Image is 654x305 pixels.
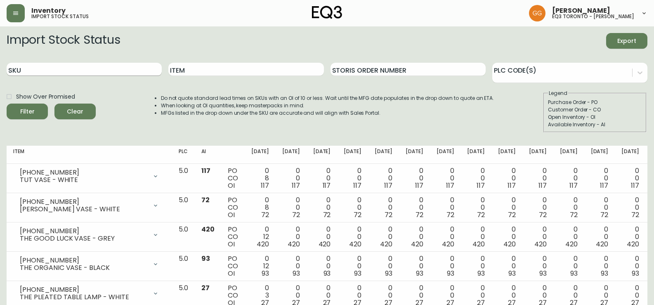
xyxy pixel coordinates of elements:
[201,254,210,263] span: 93
[13,284,165,303] div: [PHONE_NUMBER]THE PLEATED TABLE LAMP - WHITE
[415,181,423,190] span: 117
[447,269,454,278] span: 93
[570,269,578,278] span: 93
[20,264,147,272] div: THE ORGANIC VASE - BLACK
[7,104,48,119] button: Filter
[288,239,300,249] span: 420
[591,255,609,277] div: 0 0
[172,252,195,281] td: 5.0
[591,167,609,189] div: 0 0
[13,255,165,273] div: [PHONE_NUMBER]THE ORGANIC VASE - BLACK
[282,167,300,189] div: 0 0
[406,167,423,189] div: 0 0
[548,121,642,128] div: Available Inventory - AI
[529,226,547,248] div: 0 0
[13,226,165,244] div: [PHONE_NUMBER]THE GOOD LUCK VASE - GREY
[228,210,235,220] span: OI
[172,164,195,193] td: 5.0
[477,181,485,190] span: 117
[467,196,485,219] div: 0 0
[596,239,608,249] span: 420
[201,283,210,293] span: 27
[20,293,147,301] div: THE PLEATED TABLE LAMP - WHITE
[503,239,516,249] span: 420
[292,210,300,220] span: 72
[477,269,485,278] span: 93
[228,269,235,278] span: OI
[323,210,331,220] span: 72
[467,167,485,189] div: 0 0
[195,146,221,164] th: AI
[344,226,361,248] div: 0 0
[437,167,454,189] div: 0 0
[548,106,642,113] div: Customer Order - CO
[228,196,238,219] div: PO CO
[565,239,578,249] span: 420
[344,167,361,189] div: 0 0
[539,269,547,278] span: 93
[548,90,568,97] legend: Legend
[460,146,491,164] th: [DATE]
[353,181,361,190] span: 117
[560,167,578,189] div: 0 0
[446,181,454,190] span: 117
[161,102,494,109] li: When looking at OI quantities, keep masterpacks in mind.
[553,146,584,164] th: [DATE]
[631,181,639,190] span: 117
[380,239,392,249] span: 420
[344,196,361,219] div: 0 0
[508,269,516,278] span: 93
[20,235,147,242] div: THE GOOD LUCK VASE - GREY
[354,269,361,278] span: 93
[446,210,454,220] span: 72
[313,196,331,219] div: 0 0
[569,181,578,190] span: 117
[201,195,210,205] span: 72
[337,146,368,164] th: [DATE]
[13,167,165,185] div: [PHONE_NUMBER]TUT VASE - WHITE
[20,198,147,206] div: [PHONE_NUMBER]
[16,92,75,101] span: Show Over Promised
[368,146,399,164] th: [DATE]
[491,146,522,164] th: [DATE]
[161,109,494,117] li: MFGs listed in the drop down under the SKU are accurate and will align with Sales Portal.
[467,255,485,277] div: 0 0
[621,167,639,189] div: 0 0
[406,196,423,219] div: 0 0
[621,226,639,248] div: 0 0
[467,226,485,248] div: 0 0
[606,33,647,49] button: Export
[245,146,276,164] th: [DATE]
[538,181,547,190] span: 117
[631,210,639,220] span: 72
[292,181,300,190] span: 117
[201,166,210,175] span: 117
[307,146,338,164] th: [DATE]
[282,196,300,219] div: 0 0
[313,167,331,189] div: 0 0
[534,239,547,249] span: 420
[552,14,634,19] h5: eq3 toronto - [PERSON_NAME]
[498,226,516,248] div: 0 0
[261,210,269,220] span: 72
[570,210,578,220] span: 72
[20,257,147,264] div: [PHONE_NUMBER]
[375,226,392,248] div: 0 0
[472,239,485,249] span: 420
[282,255,300,277] div: 0 0
[584,146,615,164] th: [DATE]
[560,196,578,219] div: 0 0
[375,255,392,277] div: 0 0
[529,255,547,277] div: 0 0
[20,227,147,235] div: [PHONE_NUMBER]
[172,193,195,222] td: 5.0
[251,255,269,277] div: 0 12
[251,167,269,189] div: 0 8
[522,146,553,164] th: [DATE]
[529,5,545,21] img: dbfc93a9366efef7dcc9a31eef4d00a7
[615,146,646,164] th: [DATE]
[7,33,120,49] h2: Import Stock Status
[172,146,195,164] th: PLC
[31,14,89,19] h5: import stock status
[261,181,269,190] span: 117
